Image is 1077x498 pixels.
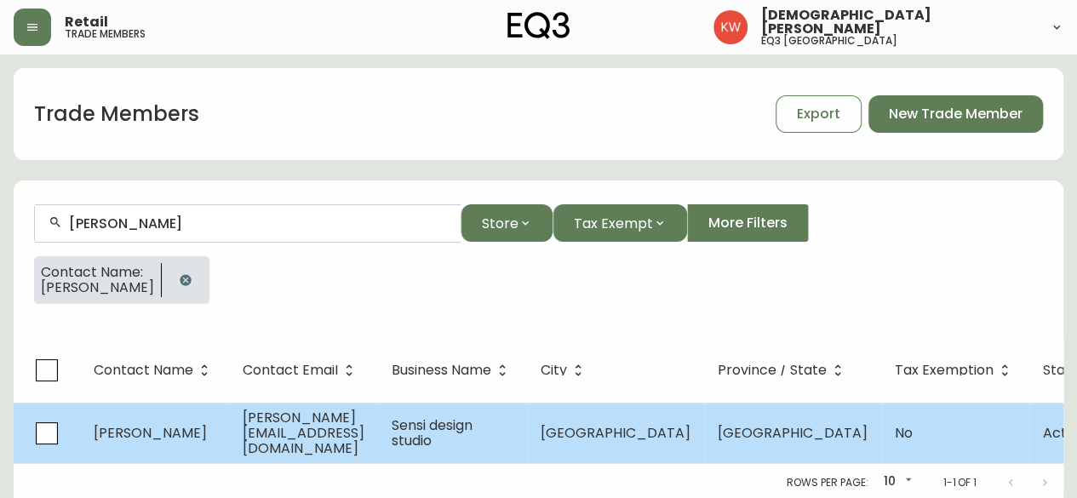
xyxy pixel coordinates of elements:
[797,105,840,123] span: Export
[895,363,1016,378] span: Tax Exemption
[541,423,690,443] span: [GEOGRAPHIC_DATA]
[65,29,146,39] h5: trade members
[507,12,570,39] img: logo
[243,408,364,458] span: [PERSON_NAME][EMAIL_ADDRESS][DOMAIN_NAME]
[392,415,473,450] span: Sensi design studio
[41,280,154,295] span: [PERSON_NAME]
[553,204,687,242] button: Tax Exempt
[713,10,748,44] img: f33162b67396b0982c40ce2a87247151
[874,468,915,496] div: 10
[776,95,862,133] button: Export
[895,423,913,443] span: No
[41,265,154,280] span: Contact Name:
[65,15,108,29] span: Retail
[94,423,207,443] span: [PERSON_NAME]
[868,95,1043,133] button: New Trade Member
[243,363,360,378] span: Contact Email
[761,36,897,46] h5: eq3 [GEOGRAPHIC_DATA]
[243,365,338,375] span: Contact Email
[94,363,215,378] span: Contact Name
[718,423,868,443] span: [GEOGRAPHIC_DATA]
[708,214,788,232] span: More Filters
[541,365,567,375] span: City
[392,363,513,378] span: Business Name
[687,204,809,242] button: More Filters
[942,475,977,490] p: 1-1 of 1
[895,365,994,375] span: Tax Exemption
[761,9,1036,36] span: [DEMOGRAPHIC_DATA][PERSON_NAME]
[34,100,199,129] h1: Trade Members
[718,363,849,378] span: Province / State
[787,475,868,490] p: Rows per page:
[482,213,518,234] span: Store
[392,365,491,375] span: Business Name
[889,105,1023,123] span: New Trade Member
[718,365,827,375] span: Province / State
[461,204,553,242] button: Store
[94,365,193,375] span: Contact Name
[69,215,447,232] input: Search
[541,363,589,378] span: City
[574,213,653,234] span: Tax Exempt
